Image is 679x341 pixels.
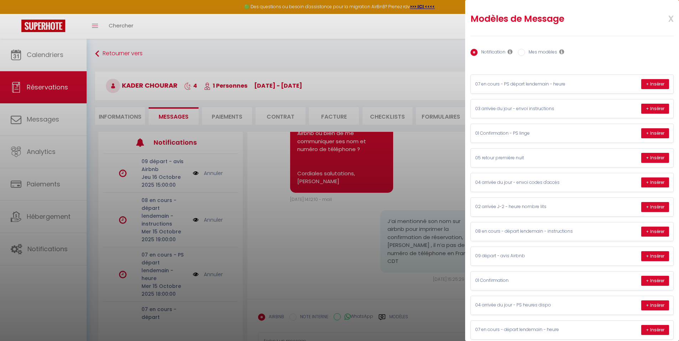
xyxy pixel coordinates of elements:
i: Les modèles généraux sont visibles par vous et votre équipe [559,49,564,55]
p: 05 retour première nuit [475,155,582,161]
span: x [651,10,674,26]
p: 09 départ - avis Airbnb [475,253,582,259]
p: 04 arrivée du jour - envoi codes d'accès [475,179,582,186]
button: + Insérer [641,202,669,212]
p: 03 arrivée du jour - envoi instructions [475,105,582,112]
p: 02 arrivée J-2 - heure nombre lits [475,203,582,210]
label: Notification [478,49,505,57]
p: 07 en cours - départ lendemain - heure [475,326,582,333]
button: + Insérer [641,153,669,163]
p: 01 Confirmation [475,277,582,284]
i: Les notifications sont visibles par toi et ton équipe [508,49,513,55]
p: 08 en cours - départ lendemain - instructions [475,228,582,235]
button: + Insérer [641,79,669,89]
p: 01 Confirmation - PS linge [475,130,582,137]
button: + Insérer [641,104,669,114]
button: + Insérer [641,300,669,310]
button: + Insérer [641,251,669,261]
button: + Insérer [641,227,669,237]
button: + Insérer [641,276,669,286]
button: + Insérer [641,325,669,335]
label: Mes modèles [525,49,557,57]
h2: Modèles de Message [470,13,637,25]
button: + Insérer [641,177,669,187]
button: + Insérer [641,128,669,138]
p: 04 arrivée du jour - PS heures dispo [475,302,582,309]
p: 07 en cours - PS départ lendemain - heure [475,81,582,88]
